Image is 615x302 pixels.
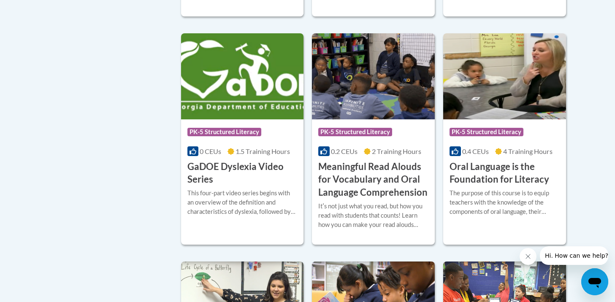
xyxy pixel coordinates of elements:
h3: GaDOE Dyslexia Video Series [187,160,298,186]
img: Course Logo [443,33,566,119]
div: The purpose of this course is to equip teachers with the knowledge of the components of oral lang... [450,189,560,216]
div: Itʹs not just what you read, but how you read with students that counts! Learn how you can make y... [318,202,428,229]
span: 4 Training Hours [503,147,553,155]
span: PK-5 Structured Literacy [450,128,523,136]
a: Course LogoPK-5 Structured Literacy0.4 CEUs4 Training Hours Oral Language is the Foundation for L... [443,33,566,245]
span: 0 CEUs [200,147,221,155]
h3: Meaningful Read Alouds for Vocabulary and Oral Language Comprehension [318,160,428,199]
span: 1.5 Training Hours [236,147,290,155]
iframe: Close message [520,248,536,265]
iframe: Message from company [540,246,608,265]
a: Course LogoPK-5 Structured Literacy0.2 CEUs2 Training Hours Meaningful Read Alouds for Vocabulary... [312,33,435,245]
span: PK-5 Structured Literacy [318,128,392,136]
div: This four-part video series begins with an overview of the definition and characteristics of dysl... [187,189,298,216]
span: 0.4 CEUs [462,147,489,155]
span: PK-5 Structured Literacy [187,128,261,136]
h3: Oral Language is the Foundation for Literacy [450,160,560,186]
img: Course Logo [312,33,435,119]
iframe: Button to launch messaging window [581,268,608,295]
span: 2 Training Hours [372,147,421,155]
img: Course Logo [181,33,304,119]
span: 0.2 CEUs [331,147,358,155]
a: Course LogoPK-5 Structured Literacy0 CEUs1.5 Training Hours GaDOE Dyslexia Video SeriesThis four-... [181,33,304,245]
